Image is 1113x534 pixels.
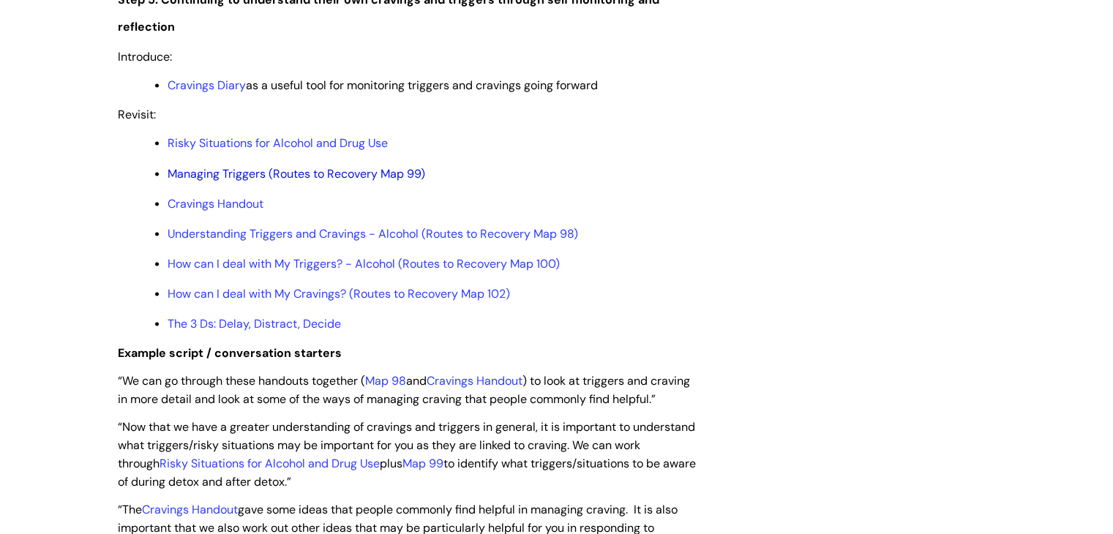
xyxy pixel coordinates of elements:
[427,373,522,388] a: Cravings Handout
[118,49,172,64] span: Introduce:
[168,256,560,271] a: How can I deal with My Triggers? - Alcohol (Routes to Recovery Map 100)
[168,78,598,93] span: as a useful tool for monitoring triggers and cravings going forward
[402,456,443,471] a: Map 99
[168,316,341,331] a: The 3 Ds: Delay, Distract, Decide
[168,135,388,151] a: Risky Situations for Alcohol and Drug Use
[118,107,156,122] span: Revisit:
[168,286,510,301] a: How can I deal with My Cravings? (Routes to Recovery Map 102)
[168,166,425,181] a: Managing Triggers (Routes to Recovery Map 99)
[118,373,690,407] span: “We can go through these handouts together ( and ) to look at triggers and craving in more detail...
[160,456,380,471] a: Risky Situations for Alcohol and Drug Use
[142,502,238,517] a: Cravings Handout
[168,196,263,211] a: Cravings Handout
[168,226,578,241] a: Understanding Triggers and Cravings - Alcohol (Routes to Recovery Map 98)
[118,345,342,361] strong: Example script / conversation starters
[118,419,696,489] span: “Now that we have a greater understanding of cravings and triggers in general, it is important to...
[365,373,406,388] a: Map 98
[168,78,246,93] a: Cravings Diary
